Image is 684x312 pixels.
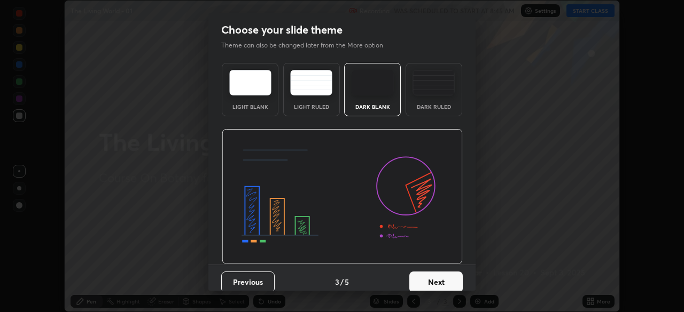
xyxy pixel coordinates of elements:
img: darkTheme.f0cc69e5.svg [352,70,394,95]
div: Light Blank [229,104,271,109]
img: darkThemeBanner.d06ce4a2.svg [222,129,463,265]
h4: 3 [335,276,339,287]
h2: Choose your slide theme [221,23,343,37]
img: darkRuledTheme.de295e13.svg [413,70,455,95]
img: lightRuledTheme.5fabf969.svg [290,70,332,95]
div: Dark Ruled [413,104,455,109]
div: Light Ruled [290,104,333,109]
h4: / [340,276,344,287]
button: Previous [221,271,275,293]
p: Theme can also be changed later from the More option [221,41,394,50]
h4: 5 [345,276,349,287]
img: lightTheme.e5ed3b09.svg [229,70,271,95]
div: Dark Blank [351,104,394,109]
button: Next [409,271,463,293]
